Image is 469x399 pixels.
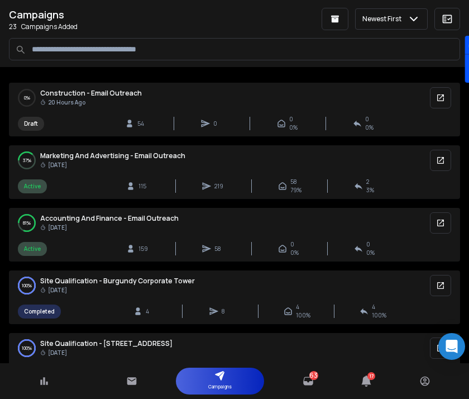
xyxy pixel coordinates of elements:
span: 100 % [372,311,386,320]
p: 81 % [23,220,31,226]
span: 63 [309,371,318,380]
a: 100%Site Qualification - Burgundy Corporate Tower [DATE]Completed484100%4100% [9,270,460,324]
p: 37 % [23,157,31,164]
span: 2 [366,178,369,186]
span: 0 [365,115,369,123]
span: 58 [214,245,226,253]
div: Active [18,179,47,193]
span: Site Qualification - Burgundy Corporate Tower [40,277,195,294]
p: Campaigns Added [9,22,231,31]
span: Construction - Email Outreach [40,89,142,107]
button: Newest First [355,8,428,30]
span: 3 % [366,186,374,194]
span: 0% [365,123,374,132]
span: 115 [138,182,150,191]
span: 54 [137,120,149,128]
span: 0 [289,115,293,123]
span: 0 [366,240,370,249]
div: Draft [18,117,44,131]
a: 100%Site Qualification - [STREET_ADDRESS] [DATE]Completed484100%4100% [9,333,460,387]
span: 4 [296,303,299,311]
span: 8 [222,307,233,316]
div: Completed [18,305,61,319]
a: 37%Marketing and Advertising - Email Outreach [DATE]Active1152195879%23% [9,145,460,199]
span: 219 [214,182,226,191]
span: Accounting and Finance - Email Outreach [40,214,179,232]
span: Marketing and Advertising - Email Outreach [40,151,185,169]
span: [DATE] [40,348,173,357]
span: [DATE] [40,286,195,294]
span: 23 [9,22,17,31]
span: 20 hours ago [40,98,142,107]
div: Open Intercom Messenger [438,333,465,360]
p: 0 % [24,94,30,101]
span: 0 % [366,249,375,257]
span: Site Qualification - [STREET_ADDRESS] [40,339,173,357]
span: 0 [213,120,224,128]
span: 4 [372,303,375,311]
a: 63 [303,376,314,387]
span: 100 % [296,311,310,320]
a: 81%Accounting and Finance - Email Outreach [DATE]Active159580 0%00% [9,208,460,262]
a: 0%Construction - Email Outreach 20 hours agoDraft5400 0%0 0% [9,83,460,136]
h2: Campaigns [9,7,231,22]
span: [DATE] [40,160,185,169]
p: 100 % [22,345,32,351]
span: 79 % [290,186,301,194]
span: 4 [146,307,157,316]
div: Active [18,242,47,256]
span: 0% [289,123,298,132]
p: Campaigns [208,381,232,392]
span: 0 [290,240,294,249]
span: 159 [138,245,150,253]
span: [DATE] [40,223,179,232]
span: 58 [290,178,297,186]
p: 100 % [22,282,32,289]
span: 0% [290,249,299,257]
span: 17 [367,372,375,380]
